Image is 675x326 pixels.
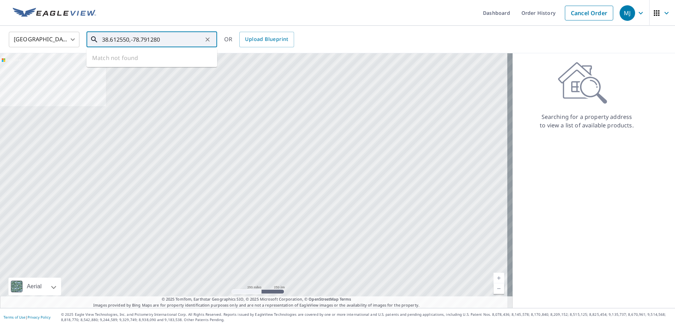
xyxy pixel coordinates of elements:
span: Upload Blueprint [245,35,288,44]
div: [GEOGRAPHIC_DATA] [9,30,79,49]
p: | [4,315,50,319]
a: Current Level 5, Zoom Out [494,283,504,294]
p: Searching for a property address to view a list of available products. [539,113,634,129]
span: © 2025 TomTom, Earthstar Geographics SIO, © 2025 Microsoft Corporation, © [162,296,351,302]
div: MJ [620,5,635,21]
a: Terms [340,296,351,302]
a: Terms of Use [4,315,25,320]
a: Current Level 5, Zoom In [494,273,504,283]
div: Aerial [8,278,61,295]
div: Aerial [25,278,44,295]
a: Privacy Policy [28,315,50,320]
p: © 2025 Eagle View Technologies, Inc. and Pictometry International Corp. All Rights Reserved. Repo... [61,312,671,322]
div: OR [224,32,294,47]
a: Upload Blueprint [239,32,294,47]
input: Search by address or latitude-longitude [102,30,203,49]
img: EV Logo [13,8,96,18]
a: OpenStreetMap [309,296,338,302]
a: Cancel Order [565,6,613,20]
button: Clear [203,35,213,44]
